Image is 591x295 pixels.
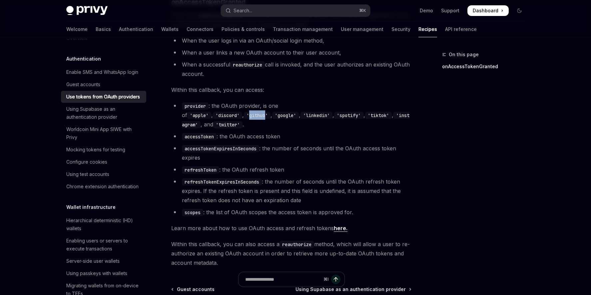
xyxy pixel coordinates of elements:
a: Wallets [161,21,179,37]
a: API reference [445,21,477,37]
code: 'discord' [213,112,242,119]
a: User management [341,21,383,37]
a: Using passkeys with wallets [61,267,146,279]
span: Learn more about how to use OAuth access and refresh tokens [171,223,411,233]
a: here. [334,225,347,232]
li: : the OAuth provider, is one of , , , , , , , , and . [171,101,411,129]
a: Worldcoin Mini App SIWE with Privy [61,123,146,143]
a: Support [441,7,459,14]
a: Guest accounts [61,78,146,90]
li: : the number of seconds until the OAuth access token expires [171,144,411,162]
code: 'apple' [187,112,211,119]
div: Enabling users or servers to execute transactions [66,237,142,253]
button: Toggle dark mode [514,5,525,16]
div: Using test accounts [66,170,109,178]
a: Demo [420,7,433,14]
a: Using test accounts [61,168,146,180]
a: Policies & controls [222,21,265,37]
li: When a successful call is invoked, and the user authorizes an existing OAuth account. [171,60,411,78]
li: When the user logs in via an OAuth/social login method, [171,36,411,45]
div: Using Supabase as an authentication provider [66,105,142,121]
a: Hierarchical deterministic (HD) wallets [61,215,146,234]
div: Server-side user wallets [66,257,120,265]
code: 'tiktok' [365,112,392,119]
div: Hierarchical deterministic (HD) wallets [66,217,142,232]
div: Worldcoin Mini App SIWE with Privy [66,125,142,141]
code: reauthorize [280,241,314,248]
code: provider [182,102,209,110]
div: Mocking tokens for testing [66,146,125,154]
img: dark logo [66,6,108,15]
a: Basics [96,21,111,37]
div: Configure cookies [66,158,107,166]
li: : the OAuth access token [171,132,411,141]
code: accessTokenExpiresInSeconds [182,145,259,152]
a: Using Supabase as an authentication provider [61,103,146,123]
code: refreshTokenExpiresInSeconds [182,178,262,186]
a: Configure cookies [61,156,146,168]
a: Authentication [119,21,153,37]
button: Open search [221,5,370,17]
a: onAccessTokenGranted [442,61,530,72]
span: On this page [449,51,479,59]
span: ⌘ K [359,8,366,13]
button: Send message [331,275,340,284]
h5: Authentication [66,55,101,63]
a: Chrome extension authentication [61,181,146,193]
code: accessToken [182,133,217,140]
a: Use tokens from OAuth providers [61,91,146,103]
div: Using passkeys with wallets [66,269,127,277]
span: Within this callback, you can access: [171,85,411,94]
h5: Wallet infrastructure [66,203,116,211]
code: scopes [182,209,203,216]
li: When a user links a new OAuth account to their user account, [171,48,411,57]
span: Within this callback, you can also access a method, which will allow a user to re-authorize an ex... [171,239,411,267]
div: Chrome extension authentication [66,183,139,191]
span: Dashboard [473,7,498,14]
code: 'twitter' [213,121,243,128]
li: : the list of OAuth scopes the access token is approved for. [171,208,411,217]
li: : the OAuth refresh token [171,165,411,174]
a: Dashboard [467,5,509,16]
a: Recipes [418,21,437,37]
div: Use tokens from OAuth providers [66,93,140,101]
code: refreshToken [182,166,219,174]
code: 'linkedin' [300,112,332,119]
a: Enable SMS and WhatsApp login [61,66,146,78]
a: Welcome [66,21,88,37]
code: 'google' [272,112,299,119]
div: Guest accounts [66,80,100,88]
code: 'spotify' [334,112,363,119]
div: Search... [234,7,252,15]
code: reauthorize [230,61,265,69]
li: : the number of seconds until the OAuth refresh token expires. If the refresh token is present an... [171,177,411,205]
a: Security [391,21,410,37]
a: Connectors [187,21,214,37]
a: Mocking tokens for testing [61,144,146,156]
a: Server-side user wallets [61,255,146,267]
a: Enabling users or servers to execute transactions [61,235,146,255]
a: Transaction management [273,21,333,37]
div: Enable SMS and WhatsApp login [66,68,138,76]
code: 'github' [244,112,271,119]
input: Ask a question... [245,272,321,287]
